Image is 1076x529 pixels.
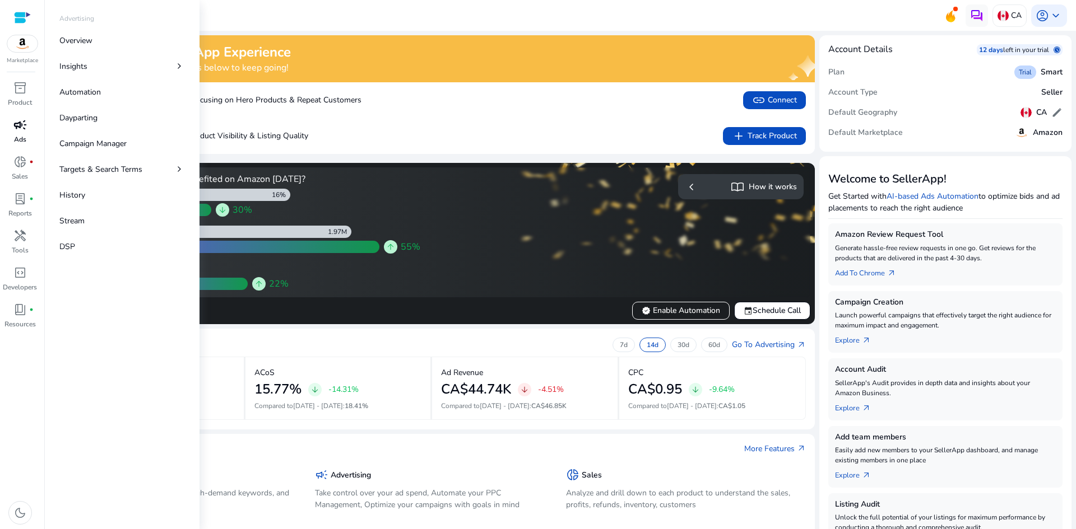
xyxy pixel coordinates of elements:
[731,180,744,194] span: import_contacts
[386,242,395,251] span: arrow_upward
[520,385,529,394] span: arrow_downward
[835,298,1056,307] h5: Campaign Creation
[61,174,428,185] h4: How Smart Automation users benefited on Amazon [DATE]?
[13,229,27,242] span: handyman
[331,471,371,480] h5: Advertising
[744,443,806,455] a: More Featuresarrow_outward
[13,303,27,316] span: book_4
[1051,107,1063,118] span: edit
[401,240,420,254] span: 55%
[667,401,717,410] span: [DATE] - [DATE]
[29,307,34,312] span: fiber_manual_record
[538,386,564,394] p: -4.51%
[315,468,328,481] span: campaign
[708,340,720,349] p: 60d
[828,172,1063,186] h3: Welcome to SellerApp!
[254,367,275,378] p: ACoS
[1054,46,1060,53] span: schedule
[59,138,127,149] p: Campaign Manager
[254,381,302,397] h2: 15.77%
[7,57,38,65] p: Marketplace
[642,306,651,315] span: verified
[678,340,689,349] p: 30d
[1049,9,1063,22] span: keyboard_arrow_down
[835,500,1056,509] h5: Listing Audit
[862,404,871,413] span: arrow_outward
[998,10,1009,21] img: ca.svg
[12,245,29,255] p: Tools
[566,468,579,481] span: donut_small
[744,305,801,316] span: Schedule Call
[13,506,27,519] span: dark_mode
[13,266,27,279] span: code_blocks
[1011,6,1022,25] p: CA
[480,401,530,410] span: [DATE] - [DATE]
[315,487,549,511] p: Take control over your ad spend, Automate your PPC Management, Optimize your campaigns with goals...
[272,190,290,199] div: 16%
[8,208,32,218] p: Reports
[979,45,1003,54] p: 12 days
[310,385,319,394] span: arrow_downward
[732,129,745,143] span: add
[7,35,38,52] img: amazon.svg
[828,128,903,138] h5: Default Marketplace
[233,203,252,217] span: 30%
[828,44,893,55] h4: Account Details
[862,471,871,480] span: arrow_outward
[13,118,27,132] span: campaign
[835,365,1056,374] h5: Account Audit
[835,330,880,346] a: Explorearrow_outward
[1003,45,1054,54] p: left in your trial
[59,86,101,98] p: Automation
[828,88,878,97] h5: Account Type
[1033,128,1063,138] h5: Amazon
[1036,108,1047,118] h5: CA
[328,386,359,394] p: -14.31%
[441,381,511,397] h2: CA$44.74K
[691,385,700,394] span: arrow_downward
[628,367,643,378] p: CPC
[78,94,361,106] p: Boost Sales by Focusing on Hero Products & Repeat Customers
[752,93,797,107] span: Connect
[29,196,34,201] span: fiber_manual_record
[749,182,797,192] h5: How it works
[1021,107,1032,118] img: ca.svg
[828,108,897,118] h5: Default Geography
[59,35,92,46] p: Overview
[835,263,905,279] a: Add To Chrome
[174,163,185,175] span: chevron_right
[12,171,28,181] p: Sales
[8,97,32,107] p: Product
[647,340,658,349] p: 14d
[59,189,85,201] p: History
[743,91,806,109] button: linkConnect
[632,302,730,320] button: verifiedEnable Automation
[1036,9,1049,22] span: account_circle
[835,310,1056,330] p: Launch powerful campaigns that effectively target the right audience for maximum impact and engag...
[734,302,810,320] button: eventSchedule Call
[887,269,896,278] span: arrow_outward
[29,160,34,164] span: fiber_manual_record
[13,155,27,168] span: donut_small
[14,134,26,144] p: Ads
[59,163,142,175] p: Targets & Search Terms
[835,465,880,481] a: Explorearrow_outward
[797,340,806,349] span: arrow_outward
[828,68,845,77] h5: Plan
[59,215,85,227] p: Stream
[744,306,753,315] span: event
[293,401,343,410] span: [DATE] - [DATE]
[441,367,483,378] p: Ad Revenue
[723,127,806,145] button: addTrack Product
[566,487,800,511] p: Analyze and drill down to each product to understand the sales, profits, refunds, inventory, cust...
[218,205,227,214] span: arrow_downward
[1041,68,1063,77] h5: Smart
[642,305,720,316] span: Enable Automation
[1041,88,1063,97] h5: Seller
[887,191,978,202] a: AI-based Ads Automation
[174,60,185,72] span: chevron_right
[1015,126,1028,139] img: amazon.svg
[59,112,98,124] p: Dayparting
[835,433,1056,442] h5: Add team members
[254,279,263,288] span: arrow_upward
